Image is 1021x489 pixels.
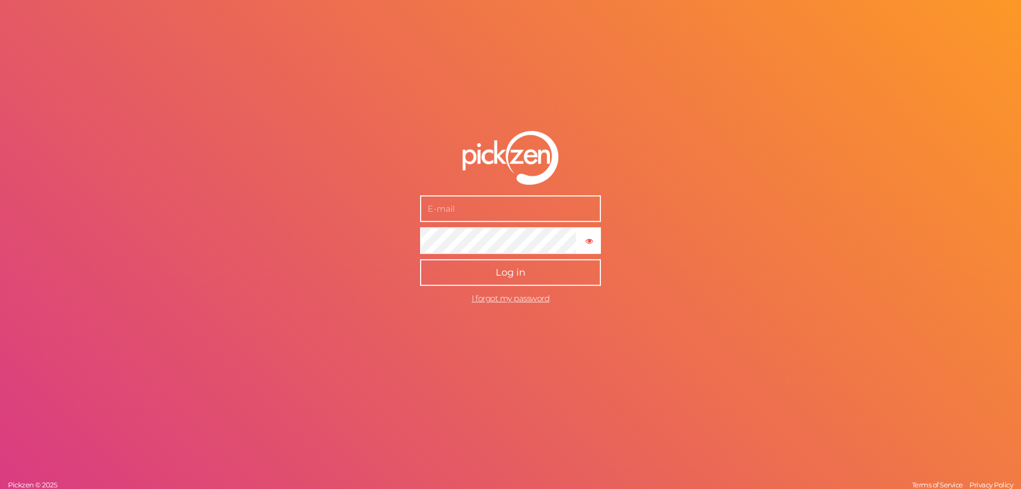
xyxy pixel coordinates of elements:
[420,260,601,286] button: Log in
[967,480,1016,489] a: Privacy Policy
[969,480,1013,489] span: Privacy Policy
[5,480,60,489] a: Pickzen © 2025
[909,480,966,489] a: Terms of Service
[420,196,601,222] input: E-mail
[472,294,549,304] a: I forgot my password
[496,267,525,279] span: Log in
[912,480,963,489] span: Terms of Service
[463,131,558,185] img: pz-logo-white.png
